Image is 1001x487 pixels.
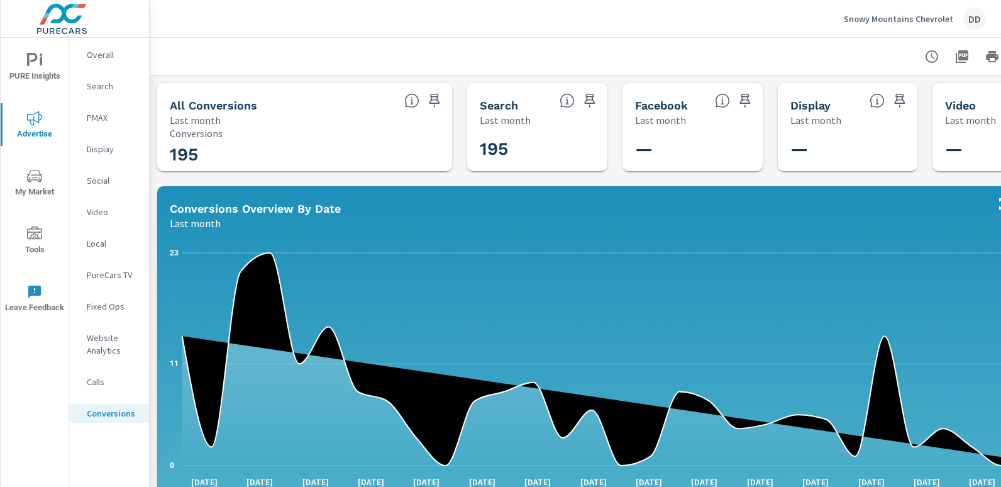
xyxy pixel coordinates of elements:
[87,206,139,218] p: Video
[949,44,975,69] button: "Export Report to PDF"
[87,80,139,92] p: Search
[790,138,956,160] h3: —
[870,93,885,108] span: Display Conversions include Actions, Leads and Unmapped Conversions
[480,113,531,128] p: Last month
[170,216,221,231] p: Last month
[945,99,976,112] h5: Video
[69,297,149,316] div: Fixed Ops
[170,359,179,368] text: 11
[69,203,149,221] div: Video
[560,93,575,108] span: Search Conversions include Actions, Leads and Unmapped Conversions.
[170,99,257,112] h5: All Conversions
[404,93,419,108] span: All Conversions include Actions, Leads and Unmapped Conversions
[715,93,730,108] span: All conversions reported from Facebook with duplicates filtered out
[69,140,149,159] div: Display
[87,111,139,124] p: PMAX
[87,174,139,187] p: Social
[170,113,221,128] p: Last month
[69,77,149,96] div: Search
[844,13,953,25] p: Snowy Mountains Chevrolet
[735,91,755,111] span: Save this to your personalized report
[170,144,440,165] h3: 195
[635,99,688,112] h5: Facebook
[790,113,841,128] p: Last month
[87,237,139,250] p: Local
[87,332,139,357] p: Website Analytics
[4,169,65,199] span: My Market
[87,48,139,61] p: Overall
[635,138,801,160] h3: —
[480,138,646,160] h3: 195
[69,45,149,64] div: Overall
[170,249,179,257] text: 23
[963,8,986,30] div: DD
[69,266,149,284] div: PureCars TV
[87,143,139,155] p: Display
[4,111,65,142] span: Advertise
[170,461,174,470] text: 0
[945,113,996,128] p: Last month
[69,171,149,190] div: Social
[790,99,831,112] h5: Display
[69,108,149,127] div: PMAX
[635,113,686,128] p: Last month
[4,284,65,315] span: Leave Feedback
[4,53,65,84] span: PURE Insights
[69,234,149,253] div: Local
[890,91,910,111] span: Save this to your personalized report
[1,38,69,327] div: nav menu
[170,128,440,139] p: Conversions
[69,404,149,423] div: Conversions
[69,372,149,391] div: Calls
[87,300,139,313] p: Fixed Ops
[580,91,600,111] span: Save this to your personalized report
[87,269,139,281] p: PureCars TV
[87,376,139,388] p: Calls
[69,328,149,360] div: Website Analytics
[170,202,341,215] h5: Conversions Overview By Date
[87,407,139,420] p: Conversions
[480,99,518,112] h5: Search
[424,91,445,111] span: Save this to your personalized report
[4,227,65,257] span: Tools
